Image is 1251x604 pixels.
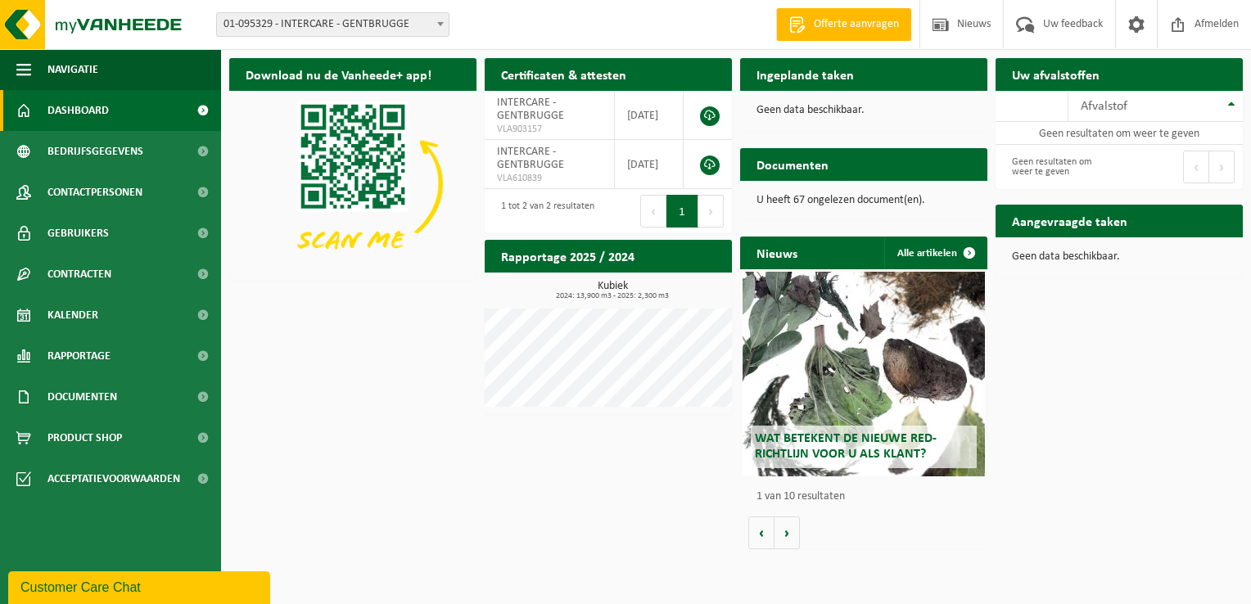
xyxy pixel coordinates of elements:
[610,272,730,304] a: Bekijk rapportage
[47,376,117,417] span: Documenten
[493,292,732,300] span: 2024: 13,900 m3 - 2025: 2,300 m3
[217,13,449,36] span: 01-095329 - INTERCARE - GENTBRUGGE
[47,458,180,499] span: Acceptatievoorwaarden
[1012,251,1226,263] p: Geen data beschikbaar.
[47,131,143,172] span: Bedrijfsgegevens
[756,105,971,116] p: Geen data beschikbaar.
[497,123,602,136] span: VLA903157
[740,237,814,268] h2: Nieuws
[640,195,666,228] button: Previous
[775,516,800,549] button: Volgende
[493,281,732,300] h3: Kubiek
[996,205,1144,237] h2: Aangevraagde taken
[698,195,724,228] button: Next
[996,122,1243,145] td: Geen resultaten om weer te geven
[756,491,979,503] p: 1 van 10 resultaten
[485,58,643,90] h2: Certificaten & attesten
[47,49,98,90] span: Navigatie
[493,193,594,229] div: 1 tot 2 van 2 resultaten
[47,90,109,131] span: Dashboard
[47,213,109,254] span: Gebruikers
[229,91,476,277] img: Download de VHEPlus App
[497,172,602,185] span: VLA610839
[615,140,684,189] td: [DATE]
[1209,151,1235,183] button: Next
[47,254,111,295] span: Contracten
[810,16,903,33] span: Offerte aanvragen
[47,336,111,376] span: Rapportage
[216,12,449,37] span: 01-095329 - INTERCARE - GENTBRUGGE
[47,417,122,458] span: Product Shop
[1004,149,1111,185] div: Geen resultaten om weer te geven
[884,237,986,269] a: Alle artikelen
[740,58,870,90] h2: Ingeplande taken
[497,146,564,171] span: INTERCARE - GENTBRUGGE
[740,148,845,180] h2: Documenten
[229,58,448,90] h2: Download nu de Vanheede+ app!
[755,432,937,461] span: Wat betekent de nieuwe RED-richtlijn voor u als klant?
[497,97,564,122] span: INTERCARE - GENTBRUGGE
[1183,151,1209,183] button: Previous
[47,172,142,213] span: Contactpersonen
[776,8,911,41] a: Offerte aanvragen
[666,195,698,228] button: 1
[615,91,684,140] td: [DATE]
[47,295,98,336] span: Kalender
[756,195,971,206] p: U heeft 67 ongelezen document(en).
[8,568,273,604] iframe: chat widget
[743,272,985,476] a: Wat betekent de nieuwe RED-richtlijn voor u als klant?
[748,516,775,549] button: Vorige
[1081,100,1127,113] span: Afvalstof
[485,240,651,272] h2: Rapportage 2025 / 2024
[996,58,1116,90] h2: Uw afvalstoffen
